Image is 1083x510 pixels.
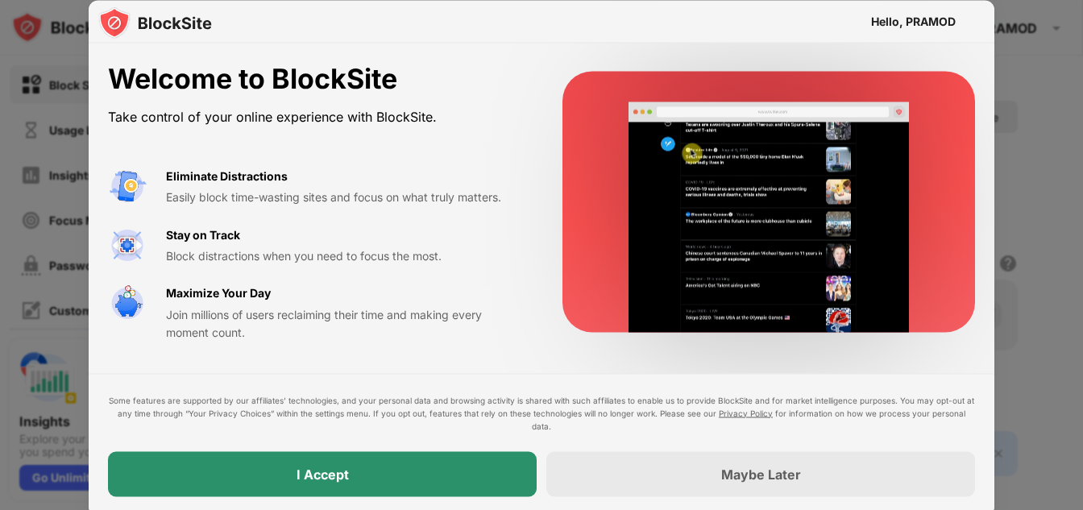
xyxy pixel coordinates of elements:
img: logo-blocksite.svg [98,6,212,39]
img: value-safe-time.svg [108,284,147,323]
div: Welcome to BlockSite [108,63,524,96]
a: Privacy Policy [719,408,773,417]
div: Eliminate Distractions [166,167,288,185]
div: Easily block time-wasting sites and focus on what truly matters. [166,189,524,206]
div: Join millions of users reclaiming their time and making every moment count. [166,305,524,342]
div: I Accept [297,466,349,482]
div: Some features are supported by our affiliates’ technologies, and your personal data and browsing ... [108,393,975,432]
div: Take control of your online experience with BlockSite. [108,105,524,128]
div: Stay on Track [166,226,240,243]
div: Maximize Your Day [166,284,271,302]
img: value-focus.svg [108,226,147,264]
img: value-avoid-distractions.svg [108,167,147,205]
div: Maybe Later [721,466,801,482]
div: Block distractions when you need to focus the most. [166,247,524,264]
div: Hello, PRAMOD [871,15,956,27]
